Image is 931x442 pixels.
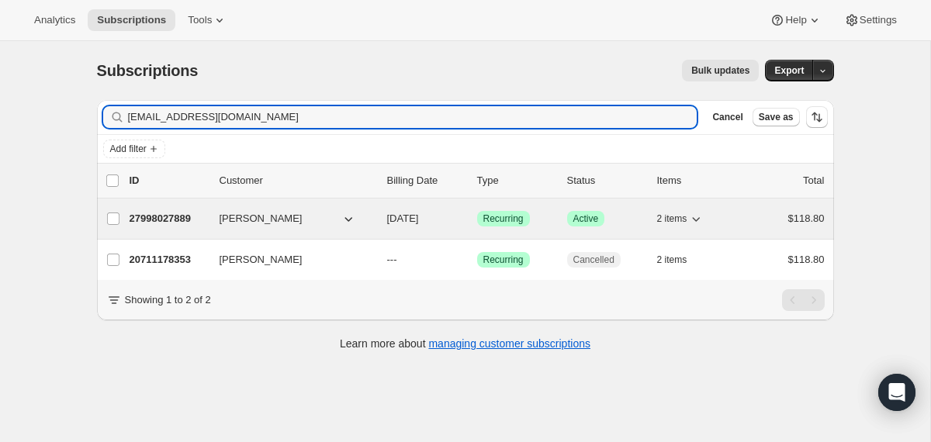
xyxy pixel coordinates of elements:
div: Items [657,173,735,188]
p: Learn more about [340,336,590,351]
span: $118.80 [788,254,825,265]
span: Add filter [110,143,147,155]
p: 27998027889 [130,211,207,226]
span: Recurring [483,254,524,266]
button: 2 items [657,208,704,230]
span: Bulk updates [691,64,749,77]
button: Settings [835,9,906,31]
button: Analytics [25,9,85,31]
span: Cancel [712,111,742,123]
span: [PERSON_NAME] [220,211,303,226]
div: Open Intercom Messenger [878,374,915,411]
a: managing customer subscriptions [428,337,590,350]
p: Total [803,173,824,188]
button: Save as [753,108,800,126]
button: Subscriptions [88,9,175,31]
button: Help [760,9,831,31]
span: Tools [188,14,212,26]
button: Sort the results [806,106,828,128]
span: Subscriptions [97,62,199,79]
div: Type [477,173,555,188]
span: 2 items [657,254,687,266]
span: Active [573,212,599,225]
button: Tools [178,9,237,31]
span: Subscriptions [97,14,166,26]
p: Customer [220,173,375,188]
p: 20711178353 [130,252,207,268]
p: Billing Date [387,173,465,188]
span: 2 items [657,212,687,225]
button: 2 items [657,249,704,271]
button: Cancel [706,108,749,126]
nav: Pagination [782,289,825,311]
div: 27998027889[PERSON_NAME][DATE]SuccessRecurringSuccessActive2 items$118.80 [130,208,825,230]
button: [PERSON_NAME] [210,247,365,272]
span: Export [774,64,804,77]
button: Export [765,60,813,81]
input: Filter subscribers [128,106,697,128]
span: [PERSON_NAME] [220,252,303,268]
p: ID [130,173,207,188]
span: Recurring [483,212,524,225]
p: Showing 1 to 2 of 2 [125,292,211,308]
p: Status [567,173,645,188]
span: Save as [759,111,794,123]
span: [DATE] [387,212,419,224]
button: [PERSON_NAME] [210,206,365,231]
span: $118.80 [788,212,825,224]
span: Cancelled [573,254,614,266]
button: Add filter [103,140,165,158]
span: --- [387,254,397,265]
div: 20711178353[PERSON_NAME]---SuccessRecurringCancelled2 items$118.80 [130,249,825,271]
div: IDCustomerBilling DateTypeStatusItemsTotal [130,173,825,188]
span: Analytics [34,14,75,26]
button: Bulk updates [682,60,759,81]
span: Settings [860,14,897,26]
span: Help [785,14,806,26]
